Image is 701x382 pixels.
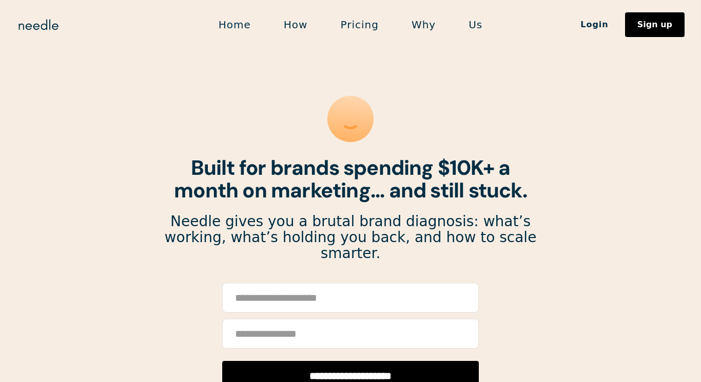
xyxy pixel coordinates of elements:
a: Sign up [625,12,685,37]
div: Sign up [637,21,672,29]
a: Login [564,16,625,33]
p: Needle gives you a brutal brand diagnosis: what’s working, what’s holding you back, and how to sc... [164,214,537,261]
strong: Built for brands spending $10K+ a month on marketing... and still stuck. [174,154,527,204]
a: Why [395,14,452,35]
a: Us [452,14,499,35]
a: Home [202,14,267,35]
a: How [267,14,324,35]
a: Pricing [324,14,395,35]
